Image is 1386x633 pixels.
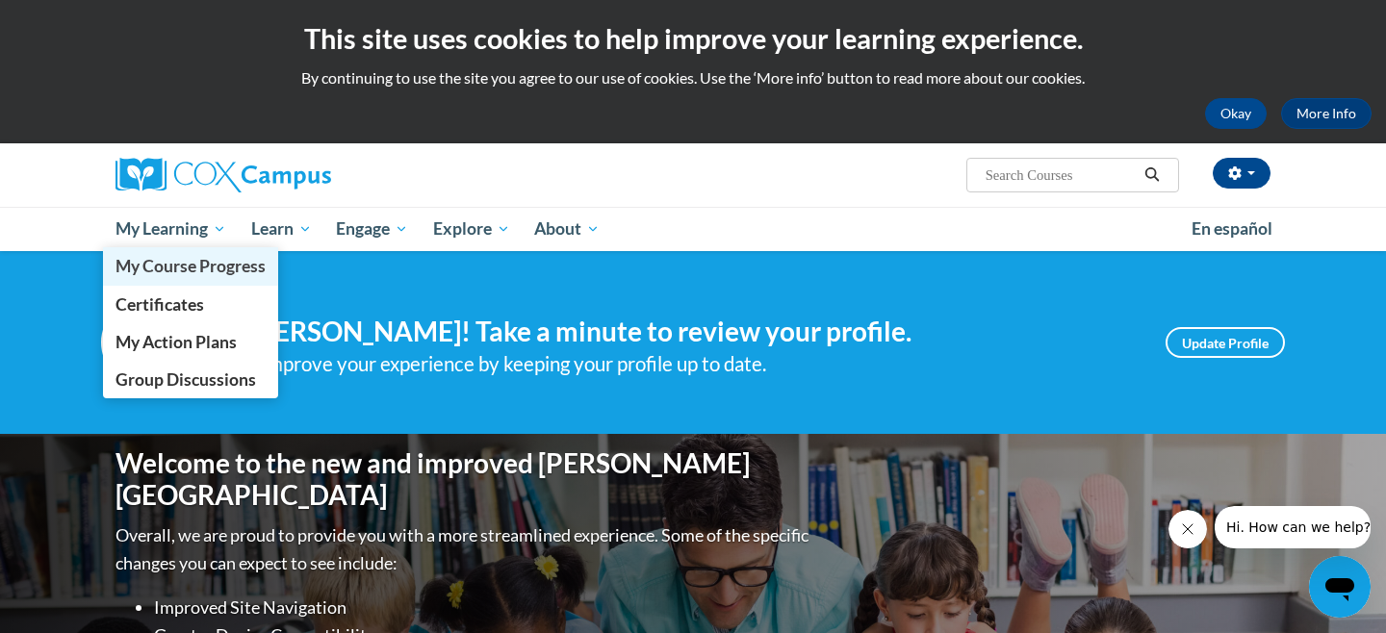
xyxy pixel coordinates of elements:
[421,207,523,251] a: Explore
[103,323,278,361] a: My Action Plans
[103,207,239,251] a: My Learning
[433,217,510,241] span: Explore
[239,207,324,251] a: Learn
[115,217,226,241] span: My Learning
[323,207,421,251] a: Engage
[103,286,278,323] a: Certificates
[115,158,331,192] img: Cox Campus
[115,332,237,352] span: My Action Plans
[1281,98,1372,129] a: More Info
[1168,510,1207,548] iframe: Close message
[1179,209,1285,249] a: En español
[217,316,1137,348] h4: Hi [PERSON_NAME]! Take a minute to review your profile.
[115,521,813,577] p: Overall, we are proud to provide you with a more streamlined experience. Some of the specific cha...
[115,369,256,390] span: Group Discussions
[1205,98,1267,129] button: Okay
[1215,506,1371,548] iframe: Message from company
[1192,218,1272,239] span: En español
[1309,556,1371,618] iframe: Button to launch messaging window
[87,207,1299,251] div: Main menu
[1138,164,1167,187] button: Search
[251,217,312,241] span: Learn
[1213,158,1270,189] button: Account Settings
[523,207,613,251] a: About
[1166,327,1285,358] a: Update Profile
[984,164,1138,187] input: Search Courses
[115,158,481,192] a: Cox Campus
[101,299,188,386] img: Profile Image
[115,447,813,512] h1: Welcome to the new and improved [PERSON_NAME][GEOGRAPHIC_DATA]
[115,256,266,276] span: My Course Progress
[103,247,278,285] a: My Course Progress
[217,348,1137,380] div: Help improve your experience by keeping your profile up to date.
[14,19,1372,58] h2: This site uses cookies to help improve your learning experience.
[115,294,204,315] span: Certificates
[103,361,278,398] a: Group Discussions
[154,594,813,621] li: Improved Site Navigation
[14,67,1372,89] p: By continuing to use the site you agree to our use of cookies. Use the ‘More info’ button to read...
[336,217,408,241] span: Engage
[534,217,600,241] span: About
